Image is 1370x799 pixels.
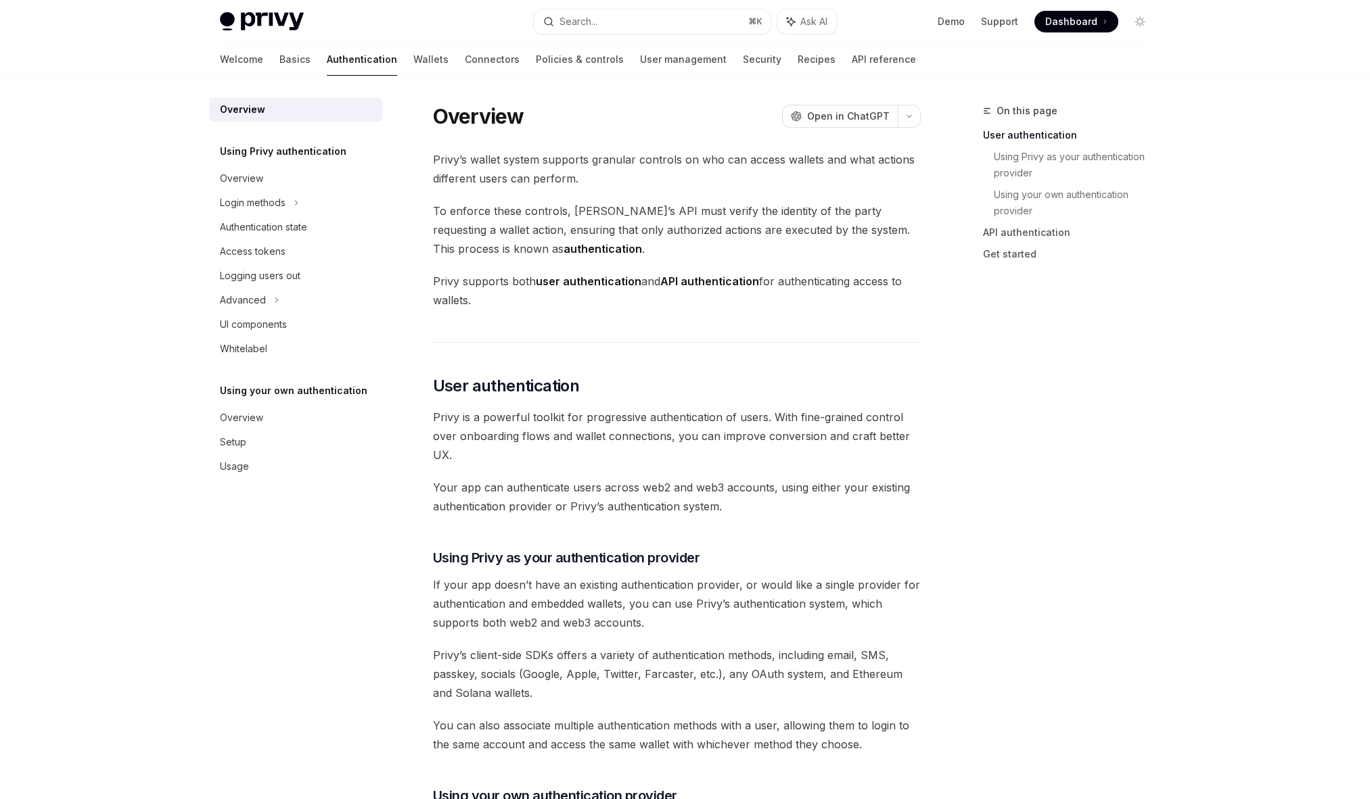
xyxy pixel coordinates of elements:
strong: API authentication [660,274,759,288]
div: Logging users out [220,268,300,284]
span: User authentication [433,375,580,397]
div: Overview [220,170,263,187]
a: Dashboard [1034,11,1118,32]
button: Open in ChatGPT [782,105,898,128]
div: Usage [220,458,249,475]
a: Security [743,43,781,76]
strong: user authentication [536,274,641,288]
a: Get started [983,243,1162,265]
a: Policies & controls [536,43,624,76]
span: ⌘ K [748,16,762,27]
a: Using your own authentication provider [994,184,1162,222]
span: Dashboard [1045,15,1097,28]
a: Logging users out [209,264,382,288]
div: Access tokens [220,243,286,260]
a: Support [981,15,1018,28]
span: On this page [997,103,1057,119]
a: User authentication [983,124,1162,146]
button: Ask AI [777,9,837,34]
a: Welcome [220,43,263,76]
a: Access tokens [209,239,382,264]
span: Privy supports both and for authenticating access to wallets. [433,272,921,310]
span: Privy is a powerful toolkit for progressive authentication of users. With fine-grained control ov... [433,408,921,464]
div: Login methods [220,195,286,211]
div: Overview [220,101,265,118]
a: Using Privy as your authentication provider [994,146,1162,184]
div: Overview [220,410,263,426]
div: Whitelabel [220,341,267,357]
a: Connectors [465,43,520,76]
span: Open in ChatGPT [807,110,890,123]
h5: Using your own authentication [220,383,367,399]
span: Your app can authenticate users across web2 and web3 accounts, using either your existing authent... [433,478,921,516]
a: Setup [209,430,382,454]
span: Privy’s client-side SDKs offers a variety of authentication methods, including email, SMS, passke... [433,646,921,702]
a: Whitelabel [209,337,382,361]
img: light logo [220,12,304,31]
span: Privy’s wallet system supports granular controls on who can access wallets and what actions diffe... [433,150,921,188]
span: To enforce these controls, [PERSON_NAME]’s API must verify the identity of the party requesting a... [433,201,921,258]
a: Authentication [327,43,397,76]
span: Ask AI [800,15,827,28]
a: API reference [852,43,916,76]
a: Overview [209,97,382,122]
div: Authentication state [220,219,307,235]
div: Advanced [220,292,266,308]
div: UI components [220,316,287,333]
div: Setup [220,434,246,450]
span: If your app doesn’t have an existing authentication provider, or would like a single provider for... [433,575,921,632]
a: Usage [209,454,382,479]
h1: Overview [433,104,524,128]
a: UI components [209,312,382,337]
h5: Using Privy authentication [220,143,346,160]
a: Wallets [413,43,449,76]
a: API authentication [983,222,1162,243]
span: You can also associate multiple authentication methods with a user, allowing them to login to the... [433,716,921,754]
a: Overview [209,406,382,430]
strong: authentication [564,242,642,256]
a: Demo [938,15,965,28]
button: Search...⌘K [534,9,771,34]
span: Using Privy as your authentication provider [433,548,700,567]
a: Overview [209,166,382,191]
a: Authentication state [209,215,382,239]
a: User management [640,43,727,76]
a: Basics [279,43,311,76]
a: Recipes [798,43,836,76]
div: Search... [560,14,597,30]
button: Toggle dark mode [1129,11,1151,32]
